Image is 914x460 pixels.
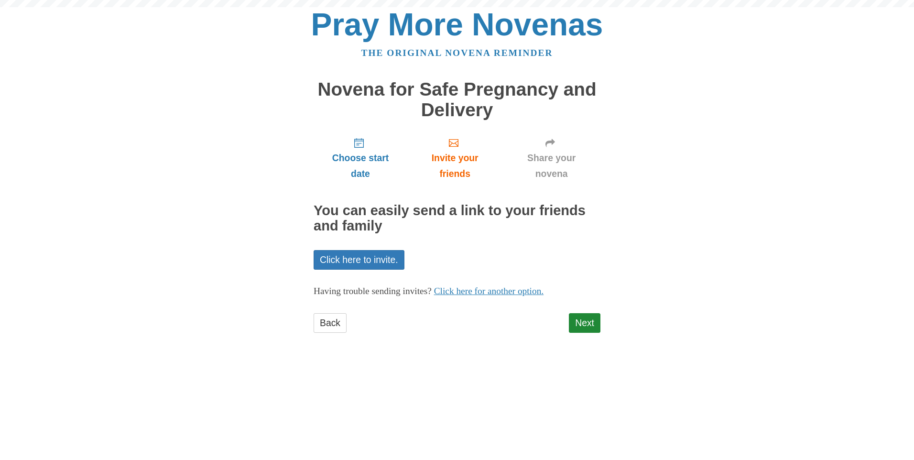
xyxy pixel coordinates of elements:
a: Pray More Novenas [311,7,603,42]
a: The original novena reminder [361,48,553,58]
a: Share your novena [502,130,600,186]
span: Share your novena [512,150,591,182]
span: Invite your friends [417,150,493,182]
h1: Novena for Safe Pregnancy and Delivery [314,79,600,120]
a: Click here for another option. [434,286,544,296]
span: Choose start date [323,150,398,182]
a: Click here to invite. [314,250,404,270]
a: Back [314,313,347,333]
a: Next [569,313,600,333]
h2: You can easily send a link to your friends and family [314,203,600,234]
a: Invite your friends [407,130,502,186]
span: Having trouble sending invites? [314,286,432,296]
a: Choose start date [314,130,407,186]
